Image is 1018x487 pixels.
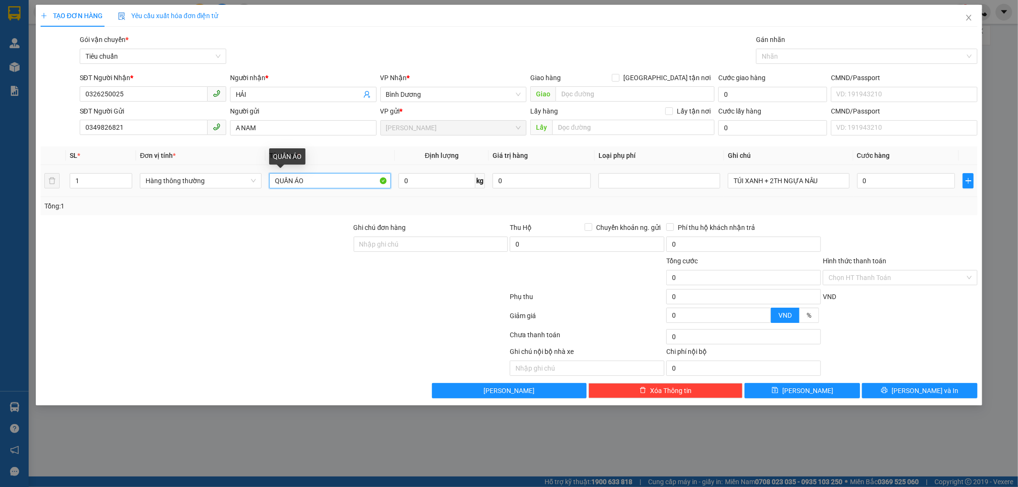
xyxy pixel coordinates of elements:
[823,293,836,300] span: VND
[756,36,785,43] label: Gán nhãn
[592,222,664,233] span: Chuyển khoản ng. gửi
[510,224,532,231] span: Thu Hộ
[41,12,103,20] span: TẠO ĐƠN HÀNG
[552,120,714,135] input: Dọc đường
[588,383,743,398] button: deleteXóa Thông tin
[862,383,977,398] button: printer[PERSON_NAME] và In
[782,385,833,396] span: [PERSON_NAME]
[85,49,220,63] span: Tiêu chuẩn
[146,174,256,188] span: Hàng thông thường
[213,123,220,131] span: phone
[44,201,393,211] div: Tổng: 1
[831,73,977,83] div: CMND/Passport
[509,330,666,346] div: Chưa thanh toán
[831,106,977,116] div: CMND/Passport
[140,152,176,159] span: Đơn vị tính
[823,257,886,265] label: Hình thức thanh toán
[963,177,973,185] span: plus
[44,173,60,188] button: delete
[475,173,485,188] span: kg
[509,311,666,327] div: Giảm giá
[724,146,853,165] th: Ghi chú
[650,385,692,396] span: Xóa Thông tin
[41,12,47,19] span: plus
[965,14,973,21] span: close
[386,87,521,102] span: Bình Dương
[556,86,714,102] input: Dọc đường
[666,346,821,361] div: Chi phí nội bộ
[230,106,377,116] div: Người gửi
[493,173,591,188] input: 0
[213,90,220,97] span: phone
[386,121,521,135] span: Cư Kuin
[881,387,888,394] span: printer
[892,385,958,396] span: [PERSON_NAME] và In
[269,148,305,165] div: QUẦN ÁO
[363,91,371,98] span: user-add
[425,152,459,159] span: Định lượng
[530,86,556,102] span: Giao
[718,107,761,115] label: Cước lấy hàng
[380,74,407,82] span: VP Nhận
[354,237,508,252] input: Ghi chú đơn hàng
[530,120,552,135] span: Lấy
[718,120,827,135] input: Cước lấy hàng
[432,383,587,398] button: [PERSON_NAME]
[772,387,778,394] span: save
[666,257,698,265] span: Tổng cước
[380,106,527,116] div: VP gửi
[640,387,646,394] span: delete
[269,173,391,188] input: VD: Bàn, Ghế
[354,224,406,231] label: Ghi chú đơn hàng
[509,291,666,308] div: Phụ thu
[718,87,827,102] input: Cước giao hàng
[778,311,792,319] span: VND
[510,346,664,361] div: Ghi chú nội bộ nhà xe
[745,383,860,398] button: save[PERSON_NAME]
[955,5,982,31] button: Close
[807,311,811,319] span: %
[510,361,664,376] input: Nhập ghi chú
[674,222,759,233] span: Phí thu hộ khách nhận trả
[530,74,561,82] span: Giao hàng
[493,152,528,159] span: Giá trị hàng
[728,173,850,188] input: Ghi Chú
[595,146,724,165] th: Loại phụ phí
[963,173,974,188] button: plus
[80,106,226,116] div: SĐT Người Gửi
[619,73,714,83] span: [GEOGRAPHIC_DATA] tận nơi
[118,12,126,20] img: icon
[857,152,890,159] span: Cước hàng
[80,36,128,43] span: Gói vận chuyển
[230,73,377,83] div: Người nhận
[80,73,226,83] div: SĐT Người Nhận
[718,74,766,82] label: Cước giao hàng
[530,107,558,115] span: Lấy hàng
[483,385,535,396] span: [PERSON_NAME]
[70,152,77,159] span: SL
[673,106,714,116] span: Lấy tận nơi
[118,12,219,20] span: Yêu cầu xuất hóa đơn điện tử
